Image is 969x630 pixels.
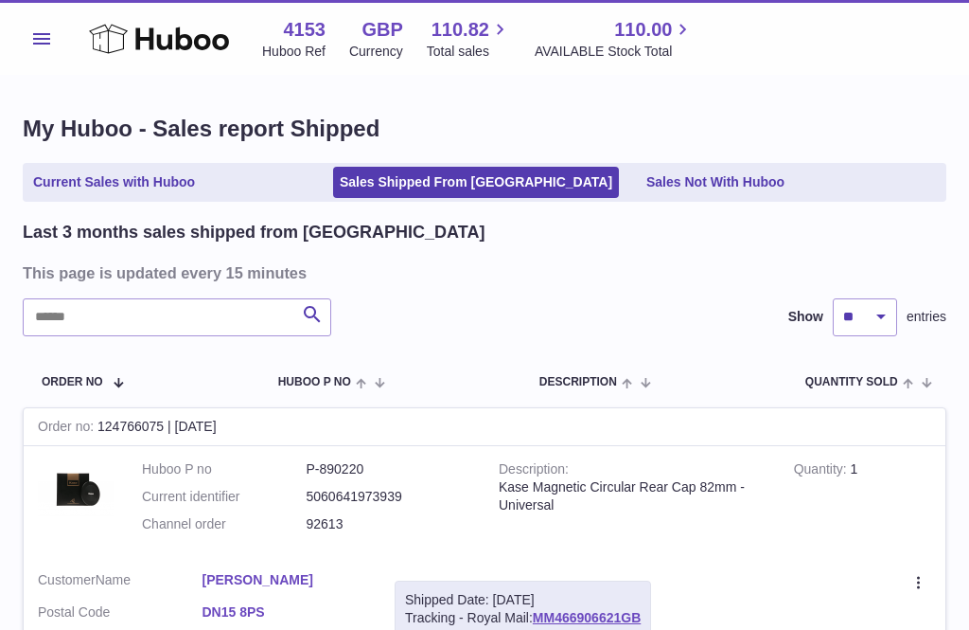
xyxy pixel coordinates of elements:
dd: 5060641973939 [307,488,471,506]
div: Shipped Date: [DATE] [405,591,641,609]
a: 110.00 AVAILABLE Stock Total [535,17,695,61]
dd: P-890220 [307,460,471,478]
strong: 4153 [283,17,326,43]
a: [PERSON_NAME] [203,571,367,589]
span: AVAILABLE Stock Total [535,43,695,61]
a: Sales Not With Huboo [640,167,791,198]
dt: Huboo P no [142,460,307,478]
dt: Name [38,571,203,594]
span: 110.82 [432,17,489,43]
h2: Last 3 months sales shipped from [GEOGRAPHIC_DATA] [23,221,484,243]
span: 110.00 [614,17,672,43]
a: Sales Shipped From [GEOGRAPHIC_DATA] [333,167,619,198]
span: Total sales [427,43,511,61]
strong: Quantity [794,461,851,481]
span: entries [907,308,946,326]
dt: Channel order [142,515,307,533]
span: Customer [38,572,96,587]
div: 124766075 | [DATE] [24,408,945,446]
a: Current Sales with Huboo [26,167,202,198]
label: Show [788,308,823,326]
h1: My Huboo - Sales report Shipped [23,114,946,144]
dd: 92613 [307,515,471,533]
img: 2-1-scaled.jpg [38,460,114,516]
h3: This page is updated every 15 minutes [23,262,942,283]
td: 1 [780,446,945,557]
dt: Current identifier [142,488,307,506]
span: Order No [42,376,103,388]
a: 110.82 Total sales [427,17,511,61]
div: Kase Magnetic Circular Rear Cap 82mm - Universal [499,478,766,514]
strong: GBP [361,17,402,43]
a: DN15 8PS [203,603,367,621]
span: Huboo P no [278,376,351,388]
dt: Postal Code [38,603,203,626]
a: MM466906621GB [533,610,641,625]
strong: Order no [38,419,97,439]
span: Quantity Sold [805,376,898,388]
span: Description [539,376,617,388]
div: Huboo Ref [262,43,326,61]
strong: Description [499,461,569,481]
div: Currency [349,43,403,61]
